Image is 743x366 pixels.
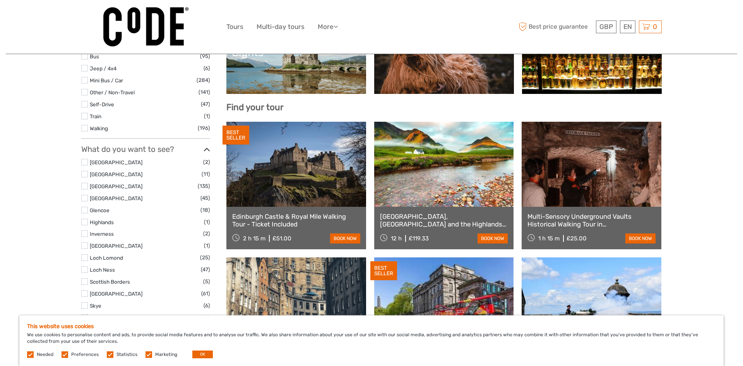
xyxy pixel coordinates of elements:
[201,313,210,322] span: (12)
[90,243,142,249] a: [GEOGRAPHIC_DATA]
[380,213,508,228] a: [GEOGRAPHIC_DATA], [GEOGRAPHIC_DATA] and the Highlands Small-Group Day Tour from [GEOGRAPHIC_DATA...
[243,235,265,242] span: 2 h 15 m
[90,267,115,273] a: Loch Ness
[90,77,123,83] a: Mini Bus / Car
[90,255,123,261] a: Loch Lomond
[90,279,130,285] a: Scottish Borders
[201,265,210,274] span: (47)
[204,64,210,73] span: (6)
[90,183,142,189] a: [GEOGRAPHIC_DATA]
[103,7,188,46] img: 992-d66cb919-c786-410f-a8a5-821cd0571317_logo_big.jpg
[155,351,177,358] label: Marketing
[90,159,142,165] a: [GEOGRAPHIC_DATA]
[204,301,210,310] span: (6)
[257,21,305,32] a: Multi-day tours
[200,194,210,203] span: (45)
[625,233,656,243] a: book now
[200,253,210,262] span: (25)
[409,235,429,242] div: £119.33
[567,235,587,242] div: £25.00
[204,218,210,226] span: (1)
[116,351,137,358] label: Statistics
[27,323,716,330] h5: This website uses cookies
[528,34,656,88] a: Whisky, Gin, and Beer
[478,233,508,243] a: book now
[204,112,210,121] span: (1)
[198,124,210,133] span: (196)
[203,158,210,167] span: (2)
[272,235,291,242] div: £51.00
[11,14,87,20] p: We're away right now. Please check back later!
[527,213,656,228] a: Multi-Sensory Underground Vaults Historical Walking Tour in [GEOGRAPHIC_DATA]
[19,315,724,366] div: We use cookies to personalise content and ads, to provide social media features and to analyse ou...
[203,229,210,238] span: (2)
[391,235,402,242] span: 12 h
[90,65,116,71] a: Jeep / 4x4
[90,101,114,107] a: Self-Drive
[538,235,560,242] span: 1 h 15 m
[203,277,210,286] span: (5)
[90,315,137,321] a: St [PERSON_NAME]
[370,261,397,281] div: BEST SELLER
[90,195,142,201] a: [GEOGRAPHIC_DATA]
[90,53,99,60] a: Bus
[90,231,114,237] a: Inverness
[652,23,658,31] span: 0
[226,21,243,32] a: Tours
[90,113,101,119] a: Train
[90,89,135,95] a: Other / Non-Travel
[192,351,213,358] button: OK
[199,88,210,97] span: (141)
[200,52,210,61] span: (95)
[204,241,210,250] span: (1)
[380,34,508,88] a: [GEOGRAPHIC_DATA]
[37,351,53,358] label: Needed
[198,182,210,191] span: (135)
[90,171,142,177] a: [GEOGRAPHIC_DATA]
[71,351,99,358] label: Preferences
[620,20,635,33] div: EN
[201,289,210,298] span: (61)
[318,21,338,32] a: More
[223,126,249,145] div: BEST SELLER
[232,34,360,88] a: Castles and Historic Sights
[90,291,142,297] a: [GEOGRAPHIC_DATA]
[89,12,98,21] button: Open LiveChat chat widget
[81,145,210,154] h3: What do you want to see?
[200,206,210,214] span: (18)
[226,102,284,112] b: Find your tour
[599,23,613,31] span: GBP
[90,207,110,213] a: Glencoe
[232,213,360,228] a: Edinburgh Castle & Royal Mile Walking Tour - Ticket Included
[201,100,210,109] span: (47)
[90,303,101,309] a: Skye
[90,125,108,131] a: Walking
[90,219,114,225] a: Highlands
[330,233,360,243] a: book now
[517,20,594,33] span: Best price guarantee
[197,76,210,85] span: (284)
[202,170,210,179] span: (11)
